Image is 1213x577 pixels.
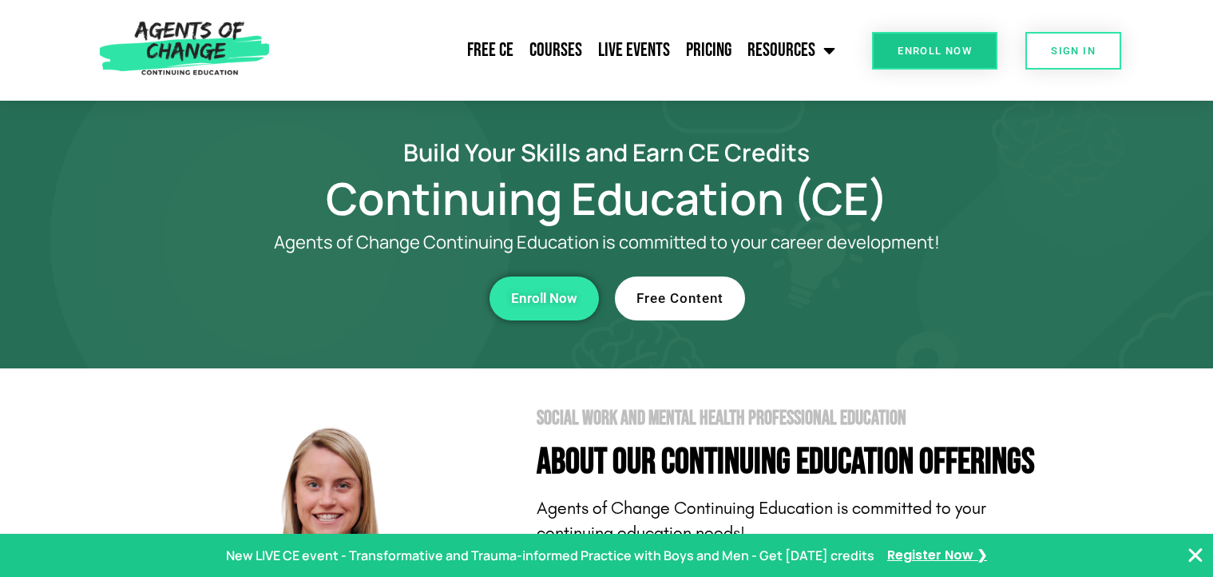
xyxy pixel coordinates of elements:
[537,408,1062,428] h2: Social Work and Mental Health Professional Education
[872,32,997,70] a: Enroll Now
[511,292,577,305] span: Enroll Now
[521,30,590,70] a: Courses
[216,233,998,253] p: Agents of Change Continuing Education is committed to your career development!
[678,30,739,70] a: Pricing
[590,30,678,70] a: Live Events
[615,277,745,320] a: Free Content
[277,30,843,70] nav: Menu
[1186,546,1205,565] button: Close Banner
[226,544,874,567] p: New LIVE CE event - Transformative and Trauma-informed Practice with Boys and Men - Get [DATE] cr...
[152,180,1062,217] h1: Continuing Education (CE)
[739,30,843,70] a: Resources
[1025,32,1121,70] a: SIGN IN
[537,444,1062,480] h4: About Our Continuing Education Offerings
[1051,46,1096,56] span: SIGN IN
[887,544,987,567] a: Register Now ❯
[898,46,972,56] span: Enroll Now
[459,30,521,70] a: Free CE
[537,498,986,543] span: Agents of Change Continuing Education is committed to your continuing education needs!
[636,292,723,305] span: Free Content
[490,277,599,320] a: Enroll Now
[152,141,1062,164] h2: Build Your Skills and Earn CE Credits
